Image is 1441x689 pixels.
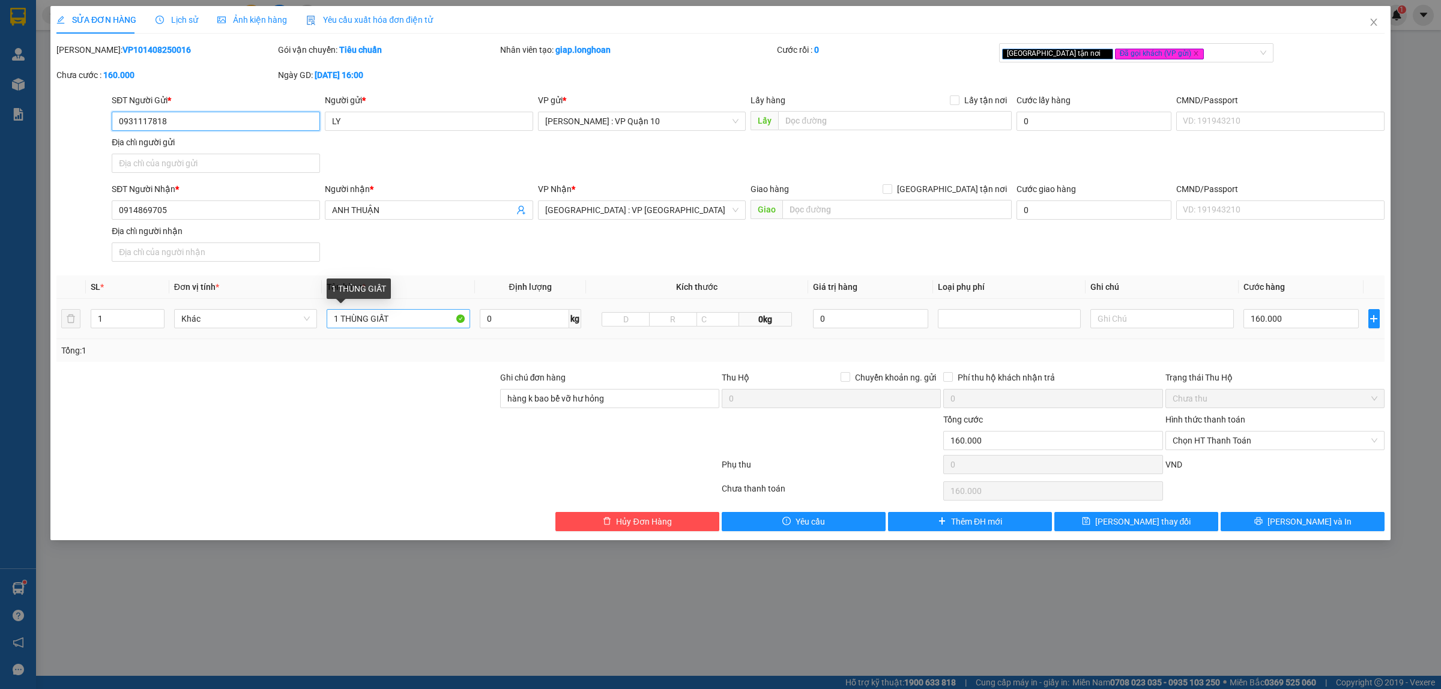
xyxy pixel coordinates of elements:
span: exclamation-circle [782,517,791,526]
span: Phí thu hộ khách nhận trả [953,371,1060,384]
b: 160.000 [103,70,134,80]
b: 0 [814,45,819,55]
th: Ghi chú [1086,275,1238,299]
span: Cước hàng [1243,282,1285,292]
span: Yêu cầu xuất hóa đơn điện tử [306,15,433,25]
b: Tiêu chuẩn [339,45,382,55]
input: C [696,312,740,326]
span: close [1369,17,1379,27]
input: Cước giao hàng [1017,200,1171,220]
input: Địa chỉ của người gửi [112,154,320,173]
span: Chọn HT Thanh Toán [1173,432,1377,450]
button: delete [61,309,80,328]
b: VP101408250016 [122,45,191,55]
span: [PERSON_NAME] và In [1267,515,1352,528]
input: Dọc đường [778,111,1012,130]
span: Ảnh kiện hàng [217,15,287,25]
span: CÔNG TY TNHH CHUYỂN PHÁT NHANH BẢO AN [104,26,220,47]
div: Trạng thái Thu Hộ [1165,371,1385,384]
span: 16:24:51 [DATE] [5,83,75,93]
span: Hủy Đơn Hàng [616,515,671,528]
input: VD: Bàn, Ghế [327,309,470,328]
span: Hồ Chí Minh : VP Quận 10 [545,112,739,130]
span: Hà Nội : VP Hà Đông [545,201,739,219]
div: Tổng: 1 [61,344,556,357]
span: Giá trị hàng [813,282,857,292]
input: Dọc đường [782,200,1012,219]
strong: PHIẾU DÁN LÊN HÀNG [80,5,238,22]
label: Hình thức thanh toán [1165,415,1245,424]
label: Ghi chú đơn hàng [500,373,566,382]
span: [GEOGRAPHIC_DATA] tận nơi [892,182,1012,196]
span: Thêm ĐH mới [951,515,1002,528]
span: Lấy hàng [751,95,785,105]
button: deleteHủy Đơn Hàng [555,512,719,531]
span: Kích thước [676,282,717,292]
span: clock-circle [156,16,164,24]
span: edit [56,16,65,24]
div: SĐT Người Gửi [112,94,320,107]
div: Chưa cước : [56,68,276,82]
input: R [649,312,697,326]
button: Close [1357,6,1391,40]
span: Lấy [751,111,778,130]
label: Cước lấy hàng [1017,95,1071,105]
input: D [602,312,650,326]
input: Địa chỉ của người nhận [112,242,320,262]
div: Địa chỉ người nhận [112,224,320,238]
span: Giao hàng [751,184,789,194]
span: Thu Hộ [722,373,749,382]
span: VND [1165,460,1182,469]
div: Phụ thu [720,458,942,479]
b: giap.longhoan [555,45,611,55]
div: Nhân viên tạo: [500,43,775,56]
span: Mã đơn: VP101408250018 [5,64,180,80]
div: SĐT Người Nhận [112,182,320,196]
span: VP Nhận [538,184,572,194]
span: plus [938,517,946,526]
span: Chuyển khoản ng. gửi [850,371,941,384]
span: SL [91,282,100,292]
div: 1 THÙNG GIẤT [327,278,391,299]
span: Lịch sử [156,15,198,25]
div: Người gửi [325,94,533,107]
button: plusThêm ĐH mới [888,512,1052,531]
span: Lấy tận nơi [959,94,1012,107]
button: printer[PERSON_NAME] và In [1221,512,1385,531]
div: Địa chỉ người gửi [112,136,320,149]
span: Yêu cầu [796,515,825,528]
div: [PERSON_NAME]: [56,43,276,56]
span: Tổng cước [943,415,983,424]
button: save[PERSON_NAME] thay đổi [1054,512,1218,531]
b: [DATE] 16:00 [315,70,363,80]
button: plus [1368,309,1380,328]
input: Ghi Chú [1090,309,1233,328]
span: close [1193,50,1199,56]
span: [PERSON_NAME] thay đổi [1095,515,1191,528]
div: Người nhận [325,182,533,196]
span: Chưa thu [1173,390,1377,408]
input: Cước lấy hàng [1017,112,1171,131]
strong: CSKH: [33,26,64,36]
span: Khác [181,310,310,328]
span: close [1102,50,1108,56]
label: Cước giao hàng [1017,184,1076,194]
img: icon [306,16,316,25]
div: Gói vận chuyển: [278,43,497,56]
span: delete [603,517,611,526]
span: user-add [516,205,526,215]
div: Cước rồi : [777,43,996,56]
input: Ghi chú đơn hàng [500,389,719,408]
span: picture [217,16,226,24]
div: Chưa thanh toán [720,482,942,503]
div: CMND/Passport [1176,94,1385,107]
span: Đơn vị tính [174,282,219,292]
span: printer [1254,517,1263,526]
span: plus [1369,314,1379,323]
div: VP gửi [538,94,746,107]
span: 0kg [739,312,792,326]
th: Loại phụ phí [933,275,1086,299]
span: Định lượng [509,282,552,292]
span: Đã gọi khách (VP gửi) [1115,49,1204,59]
span: kg [569,309,581,328]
